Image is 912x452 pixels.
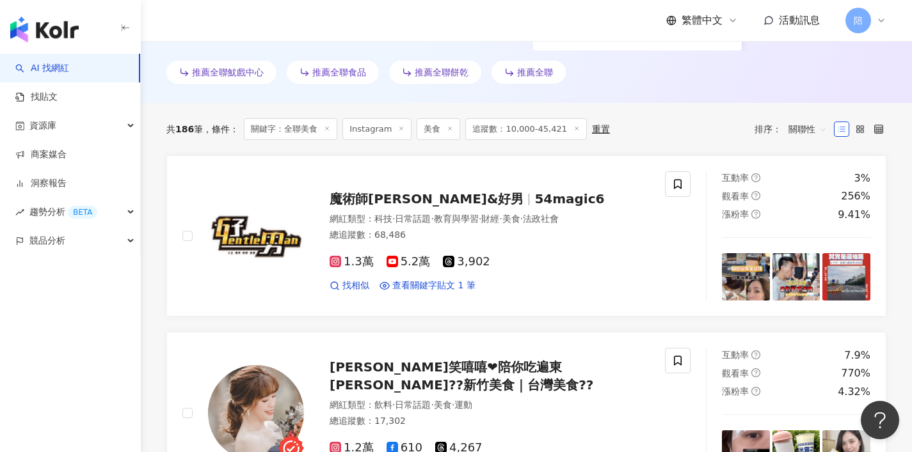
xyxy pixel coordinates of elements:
[443,255,490,269] span: 3,902
[395,400,431,410] span: 日常話題
[722,253,770,301] img: post-image
[841,189,870,203] div: 256%
[722,173,749,183] span: 互動率
[838,385,870,399] div: 4.32%
[392,279,476,292] span: 查看關鍵字貼文 1 筆
[392,214,395,224] span: ·
[682,13,723,27] span: 繁體中文
[844,348,870,362] div: 7.9%
[751,173,760,182] span: question-circle
[330,255,374,269] span: 1.3萬
[29,226,65,255] span: 競品分析
[330,191,524,207] span: 魔術師[PERSON_NAME]&好男
[452,400,454,410] span: ·
[68,206,97,219] div: BETA
[479,214,481,224] span: ·
[523,214,559,224] span: 法政社會
[29,111,56,140] span: 資源庫
[395,214,431,224] span: 日常話題
[465,118,587,140] span: 追蹤數：10,000-45,421
[751,191,760,200] span: question-circle
[534,191,604,207] span: 54magic6
[312,67,366,77] span: 推薦全聯食品
[592,124,610,134] div: 重置
[751,350,760,359] span: question-circle
[208,188,304,284] img: KOL Avatar
[779,14,820,26] span: 活動訊息
[342,118,412,140] span: Instagram
[15,62,69,75] a: searchAI 找網紅
[841,366,870,380] div: 770%
[392,400,395,410] span: ·
[342,279,369,292] span: 找相似
[330,415,650,428] div: 總追蹤數 ： 17,302
[175,124,194,134] span: 186
[29,198,97,226] span: 趨勢分析
[166,155,886,317] a: KOL Avatar魔術師[PERSON_NAME]&好男54magic6網紅類型：科技·日常話題·教育與學習·財經·美食·法政社會總追蹤數：68,4861.3萬5.2萬3,902找相似查看關鍵...
[772,253,820,301] img: post-image
[722,209,749,219] span: 漲粉率
[755,119,834,139] div: 排序：
[330,359,593,393] span: [PERSON_NAME]笑嘻嘻❤陪你吃遍東[PERSON_NAME]??新竹美食｜台灣美食??
[751,210,760,219] span: question-circle
[330,399,650,412] div: 網紅類型 ：
[854,171,870,185] div: 3%
[434,400,452,410] span: 美食
[722,386,749,396] span: 漲粉率
[15,148,67,161] a: 商案媒合
[330,279,369,292] a: 找相似
[244,118,337,140] span: 關鍵字：全聯美食
[330,229,650,242] div: 總追蹤數 ： 68,486
[15,208,24,217] span: rise
[751,368,760,377] span: question-circle
[203,124,239,134] span: 條件 ：
[722,368,749,378] span: 觀看率
[722,350,749,360] span: 互動率
[517,67,553,77] span: 推薦全聯
[502,214,520,224] span: 美食
[431,400,433,410] span: ·
[751,387,760,396] span: question-circle
[822,253,870,301] img: post-image
[838,208,870,222] div: 9.41%
[387,255,431,269] span: 5.2萬
[417,118,460,140] span: 美食
[854,13,863,27] span: 陪
[415,67,468,77] span: 推薦全聯餅乾
[520,214,523,224] span: ·
[861,401,899,439] iframe: Help Scout Beacon - Open
[431,214,433,224] span: ·
[374,400,392,410] span: 飲料
[434,214,479,224] span: 教育與學習
[374,214,392,224] span: 科技
[380,279,476,292] a: 查看關鍵字貼文 1 筆
[481,214,499,224] span: 財經
[192,67,264,77] span: 推薦全聯魷戲中心
[788,119,827,139] span: 關聯性
[499,214,502,224] span: ·
[15,177,67,190] a: 洞察報告
[330,213,650,226] div: 網紅類型 ：
[722,191,749,201] span: 觀看率
[15,91,58,104] a: 找貼文
[166,124,203,134] div: 共 筆
[10,17,79,42] img: logo
[454,400,472,410] span: 運動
